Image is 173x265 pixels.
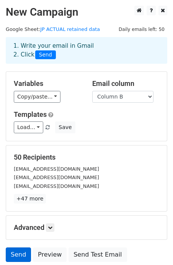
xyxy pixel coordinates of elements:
small: [EMAIL_ADDRESS][DOMAIN_NAME] [14,175,99,180]
iframe: Chat Widget [135,228,173,265]
div: 1. Write your email in Gmail 2. Click [8,42,165,59]
button: Save [55,121,75,133]
h5: Email column [92,79,159,88]
a: JP ACTUAL retained data [40,26,100,32]
span: Daily emails left: 50 [116,25,167,34]
a: Daily emails left: 50 [116,26,167,32]
a: Load... [14,121,43,133]
a: Send Test Email [69,247,127,262]
small: [EMAIL_ADDRESS][DOMAIN_NAME] [14,166,99,172]
h5: Advanced [14,223,159,232]
a: Copy/paste... [14,91,60,103]
h2: New Campaign [6,6,167,19]
h5: 50 Recipients [14,153,159,162]
small: Google Sheet: [6,26,100,32]
a: Templates [14,110,47,118]
a: Send [6,247,31,262]
a: +47 more [14,194,46,204]
small: [EMAIL_ADDRESS][DOMAIN_NAME] [14,183,99,189]
a: Preview [33,247,67,262]
h5: Variables [14,79,81,88]
span: Send [35,50,56,60]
